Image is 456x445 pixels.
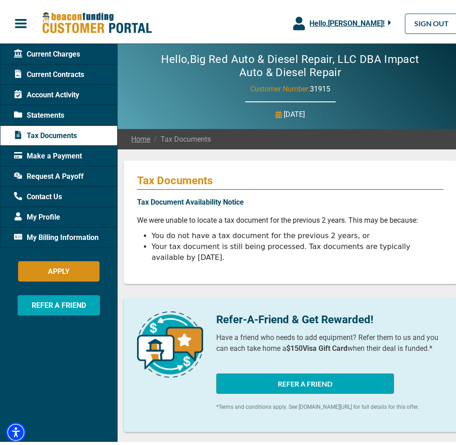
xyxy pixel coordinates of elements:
[131,131,150,142] a: Home
[286,341,347,349] b: $150 Visa Gift Card
[216,400,443,408] p: *Terms and conditions apply. See [DOMAIN_NAME][URL] for full details for this offer.
[14,107,64,118] span: Statements
[6,419,26,439] div: Accessibility Menu
[137,212,443,223] p: We were unable to locate a tax document for the previous 2 years. This may be because:
[150,131,211,142] span: Tax Documents
[152,238,443,260] li: Your tax document is still being processed. Tax documents are typically available by [DATE].
[14,168,84,179] span: Request A Payoff
[14,86,79,97] span: Account Activity
[127,50,454,76] h2: Hello, Big Red Auto & Diesel Repair, LLC DBA Impact Auto & Diesel Repair
[216,370,394,391] button: REFER A FRIEND
[309,16,385,24] span: Hello, [PERSON_NAME] !
[14,66,84,77] span: Current Contracts
[137,308,203,374] img: refer-a-friend-icon.png
[137,194,443,205] p: Tax Document Availability Notice
[42,9,152,32] img: Beacon Funding Customer Portal Logo
[14,188,62,199] span: Contact Us
[14,46,80,57] span: Current Charges
[137,171,443,184] p: Tax Documents
[18,258,100,278] button: APPLY
[216,329,443,351] p: Have a friend who needs to add equipment? Refer them to us and you can each take home a when thei...
[14,148,82,158] span: Make a Payment
[216,308,443,325] p: Refer-A-Friend & Get Rewarded!
[250,81,310,90] span: Customer Number:
[152,227,443,238] li: You do not have a tax document for the previous 2 years, or
[14,229,99,240] span: My Billing Information
[14,209,60,220] span: My Profile
[310,81,330,90] span: 31915
[18,292,100,312] button: REFER A FRIEND
[284,106,305,117] p: [DATE]
[14,127,77,138] span: Tax Documents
